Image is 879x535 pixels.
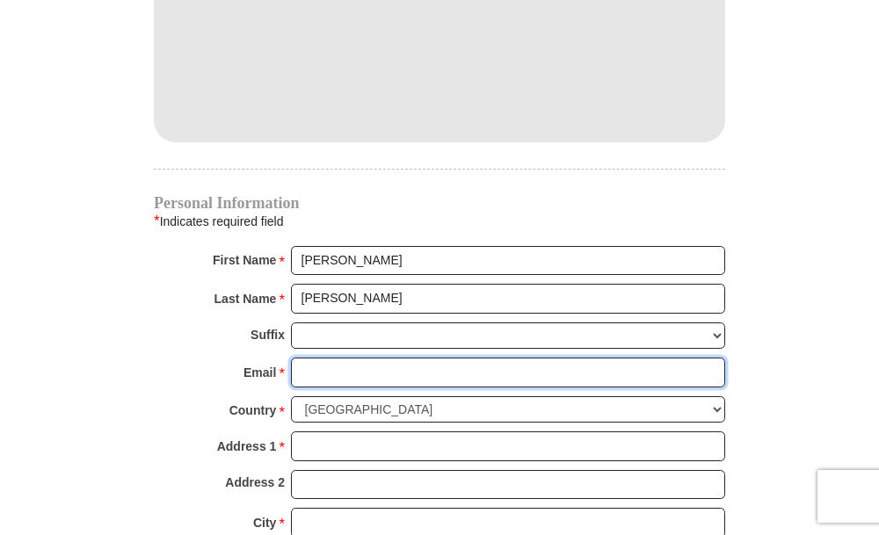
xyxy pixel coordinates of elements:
h4: Personal Information [154,196,725,210]
strong: First Name [213,248,276,272]
strong: Last Name [214,286,277,311]
strong: Email [243,360,276,385]
strong: Address 2 [225,470,285,495]
div: Indicates required field [154,210,725,233]
strong: Country [229,398,277,423]
strong: Suffix [251,322,285,347]
strong: City [253,510,276,535]
strong: Address 1 [217,434,277,459]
